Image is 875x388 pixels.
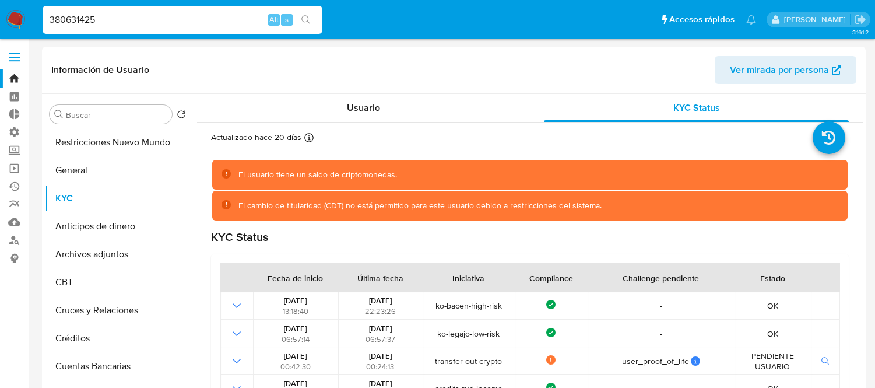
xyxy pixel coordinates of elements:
button: Restricciones Nuevo Mundo [45,128,191,156]
a: Salir [854,13,866,26]
button: Buscar [54,110,64,119]
span: Ver mirada por persona [730,56,829,84]
a: Notificaciones [746,15,756,25]
span: Alt [269,14,279,25]
h1: Información de Usuario [51,64,149,76]
button: General [45,156,191,184]
p: Actualizado hace 20 días [211,132,301,143]
p: zoe.breuer@mercadolibre.com [784,14,850,25]
button: CBT [45,268,191,296]
input: Buscar usuario o caso... [43,12,322,27]
span: s [285,14,289,25]
button: Anticipos de dinero [45,212,191,240]
button: Archivos adjuntos [45,240,191,268]
button: Volver al orden por defecto [177,110,186,123]
button: Cruces y Relaciones [45,296,191,324]
span: Accesos rápidos [669,13,735,26]
button: Créditos [45,324,191,352]
button: Ver mirada por persona [715,56,856,84]
input: Buscar [66,110,167,120]
span: Usuario [347,101,380,114]
button: search-icon [294,12,318,28]
button: Cuentas Bancarias [45,352,191,380]
span: KYC Status [673,101,720,114]
button: KYC [45,184,191,212]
